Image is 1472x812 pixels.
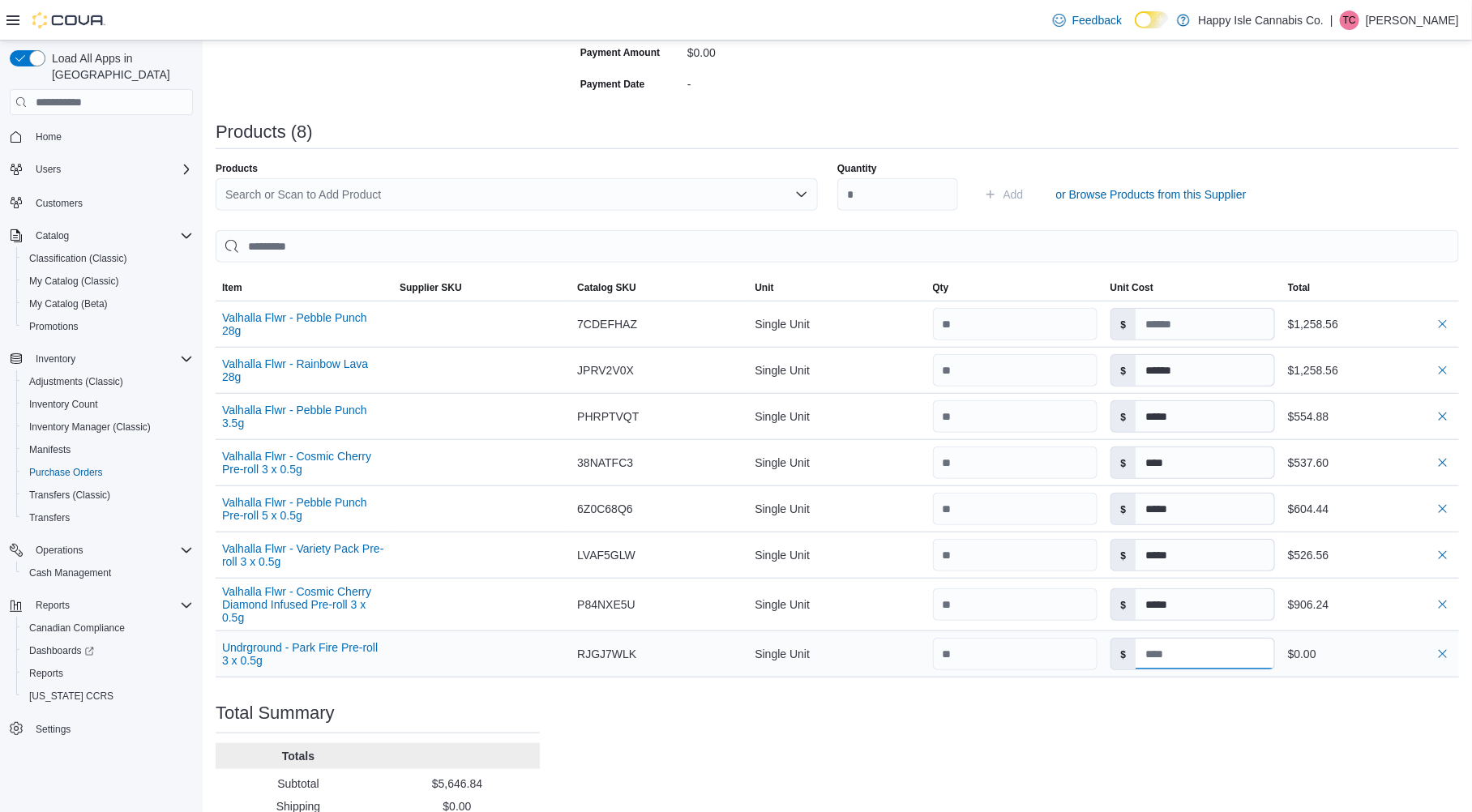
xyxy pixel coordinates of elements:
span: Cash Management [23,563,193,583]
label: $ [1111,494,1136,524]
button: Purchase Orders [16,461,199,484]
button: Catalog [29,226,75,246]
button: Unit [748,275,926,301]
button: Reports [16,662,199,685]
span: Total [1288,281,1311,294]
button: My Catalog (Classic) [16,270,199,293]
span: Purchase Orders [23,463,193,482]
a: Dashboards [16,639,199,662]
label: $ [1111,540,1136,571]
label: $ [1111,447,1136,478]
a: [US_STATE] CCRS [23,686,120,706]
img: Cova [32,12,105,28]
a: Customers [29,194,89,213]
button: Canadian Compliance [16,617,199,639]
button: Valhalla Flwr - Pebble Punch 28g [222,311,387,337]
a: Reports [23,664,70,683]
button: Transfers (Classic) [16,484,199,506]
span: Users [36,163,61,176]
span: Adjustments (Classic) [23,372,193,391]
a: Cash Management [23,563,118,583]
button: Cash Management [16,562,199,584]
span: Transfers [23,508,193,528]
span: Catalog [36,229,69,242]
a: Manifests [23,440,77,459]
a: Purchase Orders [23,463,109,482]
span: Settings [36,723,71,736]
span: Dark Mode [1135,28,1136,29]
span: Reports [29,667,63,680]
span: Transfers [29,511,70,524]
span: TC [1343,11,1356,30]
button: Inventory [3,348,199,370]
button: Valhalla Flwr - Cosmic Cherry Pre-roll 3 x 0.5g [222,450,387,476]
button: My Catalog (Beta) [16,293,199,315]
a: My Catalog (Classic) [23,271,126,291]
span: Classification (Classic) [29,252,127,265]
div: Single Unit [748,400,926,433]
span: Home [29,126,193,147]
button: Users [3,158,199,181]
a: Transfers [23,508,76,528]
span: Catalog [29,226,193,246]
span: Users [29,160,193,179]
div: $537.60 [1288,453,1453,472]
button: Classification (Classic) [16,247,199,270]
span: Inventory Count [23,395,193,414]
span: Reports [29,596,193,615]
span: Transfers (Classic) [23,485,193,505]
div: $604.44 [1288,499,1453,519]
button: Valhalla Flwr - Pebble Punch 3.5g [222,404,387,430]
button: Qty [926,275,1104,301]
button: Valhalla Flwr - Rainbow Lava 28g [222,357,387,383]
div: Single Unit [748,354,926,387]
label: $ [1111,589,1136,620]
div: Single Unit [748,588,926,621]
span: Supplier SKU [400,281,462,294]
span: Customers [36,197,83,210]
span: Qty [933,281,949,294]
span: Cash Management [29,566,111,579]
p: | [1330,11,1333,30]
div: Single Unit [748,447,926,479]
div: $526.56 [1288,545,1453,565]
label: Payment Date [580,78,644,91]
span: Add [1003,186,1024,203]
label: $ [1111,401,1136,432]
a: Promotions [23,317,85,336]
span: Manifests [29,443,71,456]
span: or Browse Products from this Supplier [1056,186,1247,203]
span: RJGJ7WLK [577,644,636,664]
span: Purchase Orders [29,466,103,479]
button: Promotions [16,315,199,338]
label: $ [1111,309,1136,340]
button: Item [216,275,393,301]
button: Total [1282,275,1459,301]
span: Home [36,130,62,143]
span: Canadian Compliance [29,622,125,635]
button: or Browse Products from this Supplier [1050,178,1253,211]
span: Unit [755,281,773,294]
button: Reports [3,594,199,617]
span: Operations [29,541,193,560]
span: Washington CCRS [23,686,193,706]
button: Inventory Manager (Classic) [16,416,199,438]
span: Classification (Classic) [23,249,193,268]
div: Single Unit [748,308,926,340]
a: Dashboards [23,641,101,660]
div: $0.00 [687,40,905,59]
button: Supplier SKU [393,275,571,301]
span: Customers [29,192,193,212]
button: Manifests [16,438,199,461]
p: Happy Isle Cannabis Co. [1198,11,1324,30]
label: Payment Amount [580,46,660,59]
span: My Catalog (Beta) [23,294,193,314]
a: Inventory Manager (Classic) [23,417,157,437]
span: Promotions [29,320,79,333]
p: $5,646.84 [381,776,533,792]
span: 7CDEFHAZ [577,314,637,334]
p: [PERSON_NAME] [1366,11,1459,30]
label: Quantity [837,162,877,175]
span: 38NATFC3 [577,453,633,472]
span: Reports [36,599,70,612]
